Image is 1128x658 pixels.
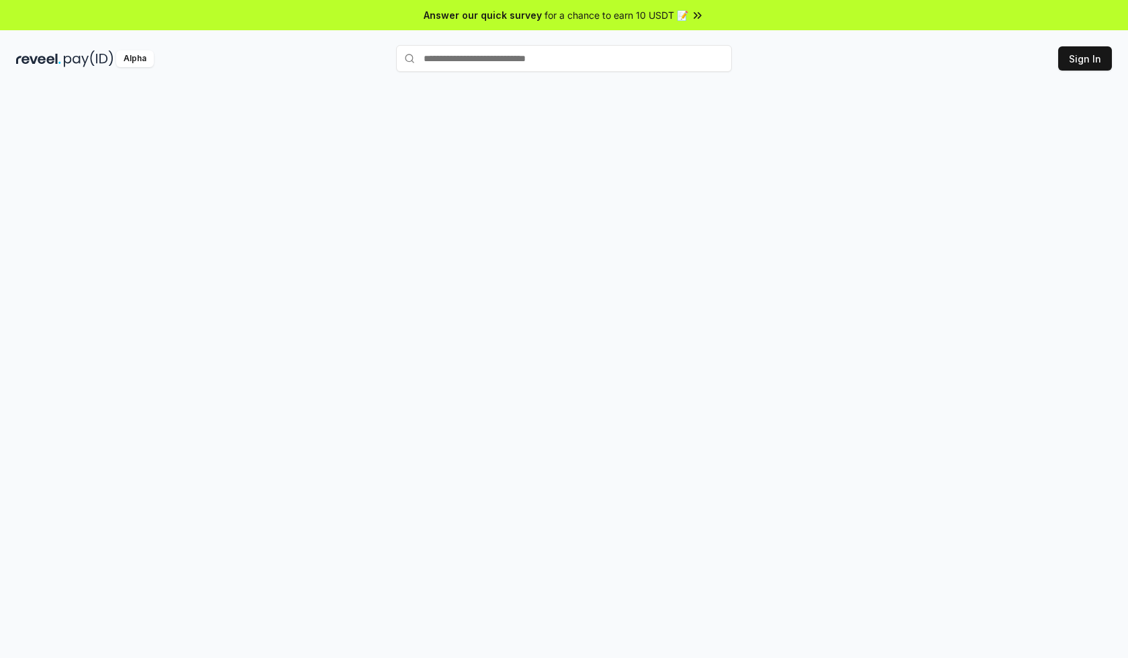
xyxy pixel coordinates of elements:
[64,50,113,67] img: pay_id
[16,50,61,67] img: reveel_dark
[545,8,688,22] span: for a chance to earn 10 USDT 📝
[424,8,542,22] span: Answer our quick survey
[116,50,154,67] div: Alpha
[1058,46,1112,71] button: Sign In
